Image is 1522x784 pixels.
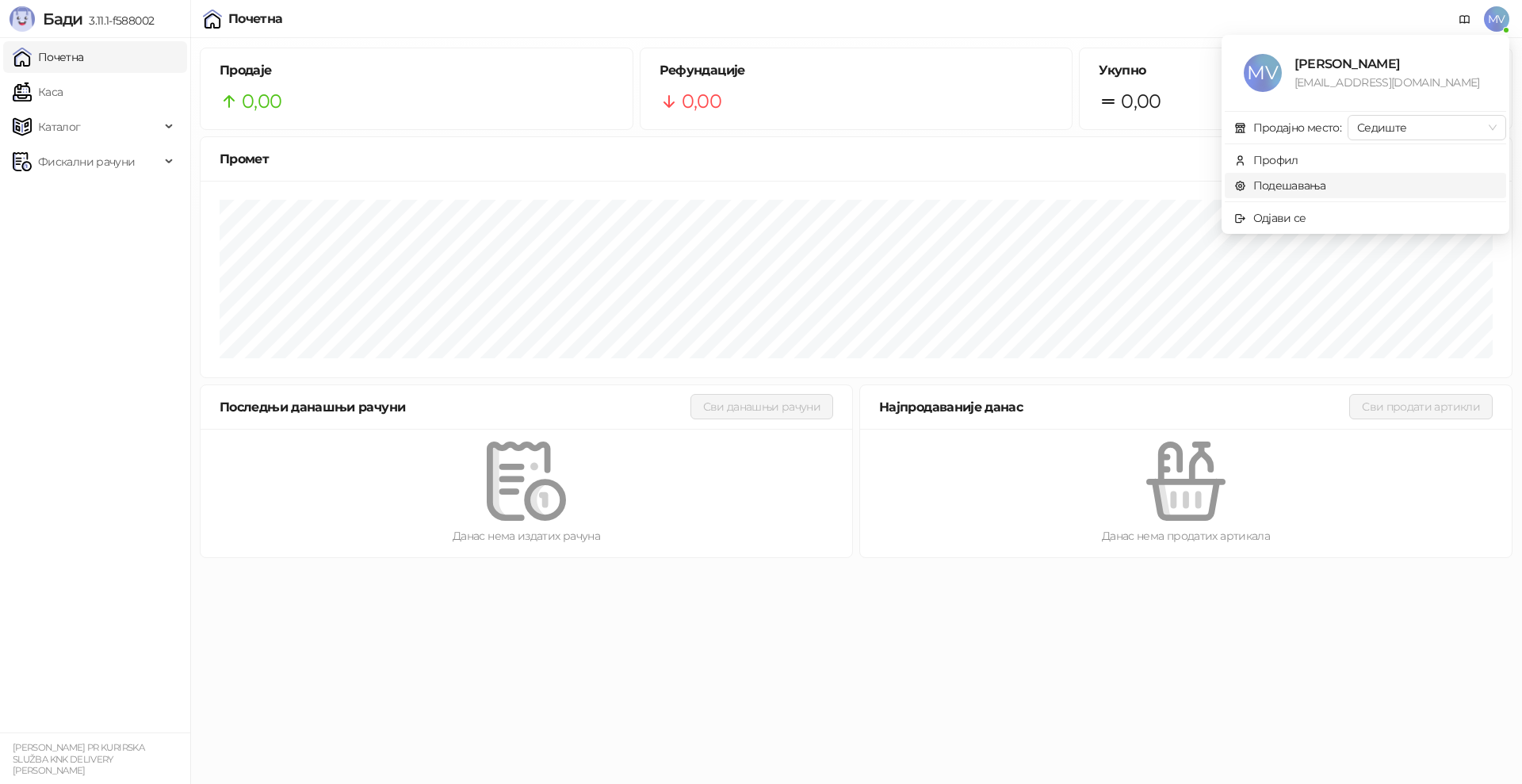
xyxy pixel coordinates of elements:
span: Каталог [38,111,81,143]
span: Бади [43,10,82,29]
a: Документација [1452,6,1478,32]
h5: Рефундације [660,61,1054,80]
span: MV [1484,6,1509,32]
div: Данас нема издатих рачуна [226,527,827,545]
img: Logo [10,6,35,32]
div: Последњи данашњи рачуни [220,397,690,417]
div: Најпродаваније данас [879,397,1349,417]
span: Фискални рачуни [38,146,135,178]
span: 3.11.1-f588002 [82,13,154,28]
button: Сви продати артикли [1349,394,1493,419]
h5: Укупно [1099,61,1493,80]
div: Одјави се [1253,209,1306,227]
span: MV [1244,54,1282,92]
div: [EMAIL_ADDRESS][DOMAIN_NAME] [1294,74,1487,91]
div: Продајно место: [1253,119,1341,136]
span: 0,00 [682,86,721,117]
div: Профил [1253,151,1298,169]
a: Подешавања [1234,178,1326,193]
div: Данас нема продатих артикала [885,527,1486,545]
span: 0,00 [1121,86,1161,117]
a: Каса [13,76,63,108]
span: Седиште [1357,116,1497,140]
div: Промет [220,149,1493,169]
div: Почетна [228,13,283,25]
small: [PERSON_NAME] PR KURIRSKA SLUŽBA KNK DELIVERY [PERSON_NAME] [13,742,144,776]
h5: Продаје [220,61,614,80]
div: [PERSON_NAME] [1294,54,1487,74]
span: 0,00 [242,86,281,117]
button: Сви данашњи рачуни [690,394,833,419]
a: Почетна [13,41,84,73]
